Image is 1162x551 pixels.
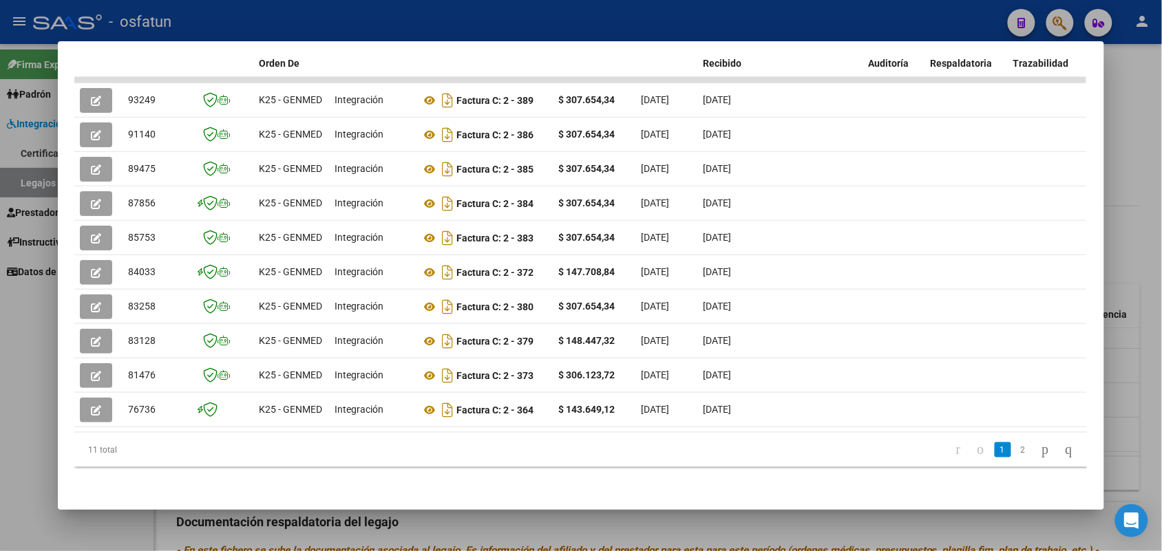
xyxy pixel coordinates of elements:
strong: Factura C: 2 - 389 [456,95,534,106]
span: Vencimiento Auditoría [868,42,924,69]
datatable-header-cell: Hospital [759,33,863,94]
datatable-header-cell: Fecha Recibido [697,33,759,94]
i: Descargar documento [439,227,456,249]
a: go to first page [950,442,967,457]
span: Integración [335,301,383,312]
span: [DATE] [641,369,669,380]
strong: $ 307.654,34 [558,94,615,105]
span: [DATE] [703,369,731,380]
strong: Factura C: 2 - 384 [456,198,534,209]
span: K25 - GENMED [259,404,322,415]
strong: Factura C: 2 - 372 [456,267,534,278]
li: page 1 [993,438,1013,462]
i: Descargar documento [439,365,456,387]
span: K25 - GENMED [259,369,322,380]
a: 1 [995,442,1011,457]
span: [DATE] [641,163,669,174]
strong: $ 307.654,34 [558,301,615,312]
span: K25 - GENMED [259,94,322,105]
strong: $ 148.447,32 [558,335,615,346]
datatable-header-cell: Doc Respaldatoria [925,33,1007,94]
span: [DATE] [703,335,731,346]
datatable-header-cell: CAE [191,33,253,94]
span: [DATE] [703,404,731,415]
strong: Factura C: 2 - 364 [456,404,534,415]
span: Integración [335,232,383,243]
span: [DATE] [641,129,669,140]
span: Integración [335,266,383,277]
datatable-header-cell: Vencimiento Auditoría [863,33,925,94]
strong: $ 307.654,34 [558,129,615,140]
span: K25 - GENMED [259,266,322,277]
span: [DATE] [641,266,669,277]
i: Descargar documento [439,399,456,421]
strong: $ 306.123,72 [558,369,615,380]
span: 83258 [128,301,156,312]
strong: $ 307.654,34 [558,232,615,243]
span: Integración [335,94,383,105]
strong: Factura C: 2 - 385 [456,164,534,175]
span: Integración [335,335,383,346]
span: [DATE] [641,232,669,243]
div: Open Intercom Messenger [1115,504,1148,537]
span: Doc Respaldatoria [930,42,992,69]
span: 83128 [128,335,156,346]
i: Descargar documento [439,261,456,283]
i: Descargar documento [439,124,456,146]
span: 85753 [128,232,156,243]
span: [DATE] [703,129,731,140]
datatable-header-cell: Doc Trazabilidad [1007,33,1090,94]
i: Descargar documento [439,330,456,352]
strong: $ 307.654,34 [558,197,615,208]
strong: Factura C: 2 - 386 [456,129,534,140]
span: Facturado x Orden De [259,42,310,69]
span: K25 - GENMED [259,335,322,346]
span: [DATE] [641,197,669,208]
span: [DATE] [703,232,731,243]
span: [DATE] [641,404,669,415]
strong: $ 147.708,84 [558,266,615,277]
a: go to last page [1059,442,1079,457]
a: 2 [1015,442,1032,457]
span: 91140 [128,129,156,140]
strong: Factura C: 2 - 380 [456,301,534,312]
datatable-header-cell: Fecha Cpbt [635,33,697,94]
span: [DATE] [703,197,731,208]
strong: Factura C: 2 - 383 [456,233,534,244]
span: Integración [335,404,383,415]
span: Integración [335,163,383,174]
span: Integración [335,129,383,140]
span: K25 - GENMED [259,129,322,140]
span: 89475 [128,163,156,174]
span: [DATE] [703,301,731,312]
a: go to previous page [971,442,991,457]
i: Descargar documento [439,193,456,215]
span: K25 - GENMED [259,232,322,243]
strong: Factura C: 2 - 379 [456,336,534,347]
span: [DATE] [703,94,731,105]
div: 11 total [74,433,275,467]
span: K25 - GENMED [259,197,322,208]
datatable-header-cell: Monto [553,33,635,94]
span: [DATE] [641,335,669,346]
span: 93249 [128,94,156,105]
datatable-header-cell: CPBT [415,33,553,94]
span: K25 - GENMED [259,163,322,174]
span: K25 - GENMED [259,301,322,312]
span: [DATE] [703,163,731,174]
span: [DATE] [703,266,731,277]
span: 87856 [128,197,156,208]
strong: $ 307.654,34 [558,163,615,174]
strong: $ 143.649,12 [558,404,615,415]
span: 81476 [128,369,156,380]
span: Integración [335,197,383,208]
span: Doc Trazabilidad [1013,42,1068,69]
datatable-header-cell: ID [123,33,191,94]
i: Descargar documento [439,158,456,180]
strong: Factura C: 2 - 373 [456,370,534,381]
span: 76736 [128,404,156,415]
span: Fecha Recibido [703,42,741,69]
span: Integración [335,369,383,380]
i: Descargar documento [439,89,456,111]
span: [DATE] [641,94,669,105]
